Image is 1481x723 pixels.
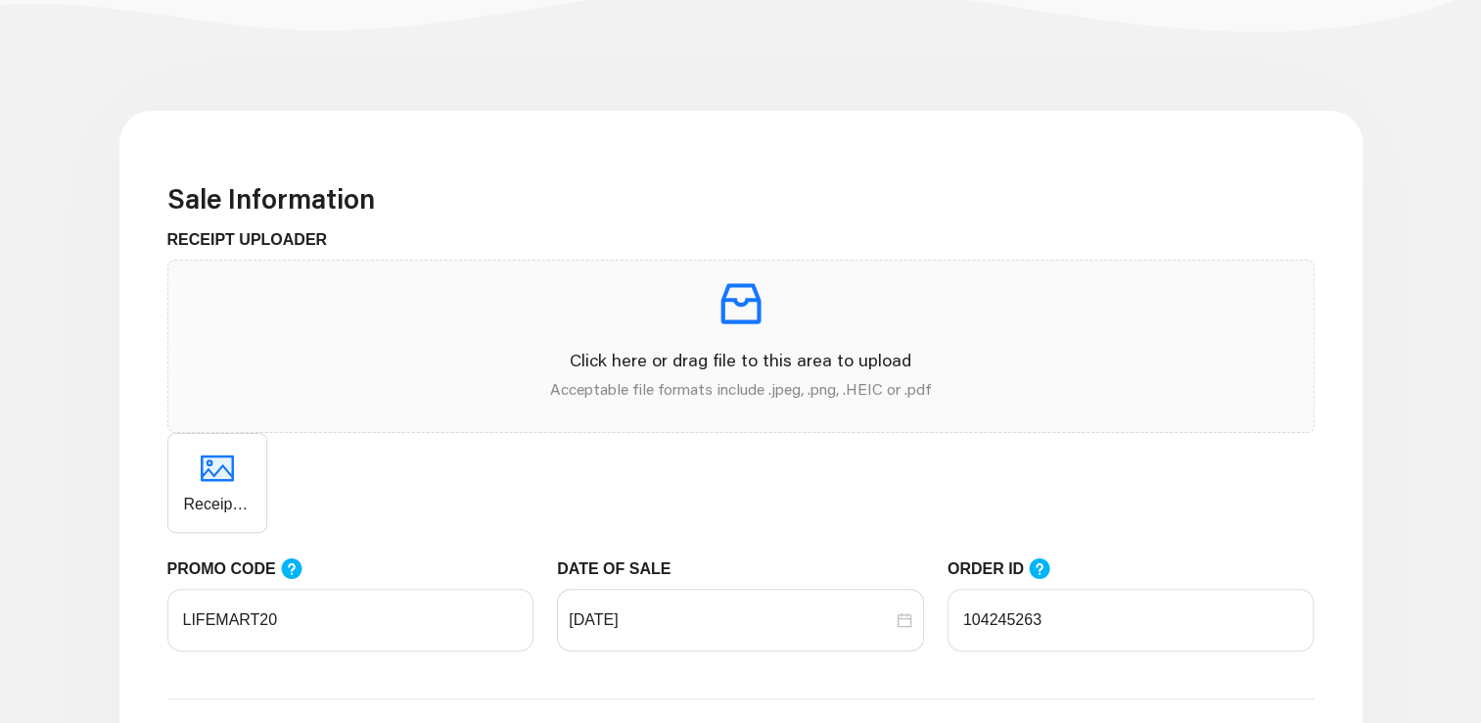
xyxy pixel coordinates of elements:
[948,556,1071,581] label: ORDER ID
[569,608,893,632] input: DATE OF SALE
[557,557,685,581] label: DATE OF SALE
[714,276,768,331] span: inbox
[167,182,1315,216] h3: Sale Information
[184,347,1298,373] p: Click here or drag file to this area to upload
[184,377,1298,401] p: Acceptable file formats include .jpeg, .png, .HEIC or .pdf
[168,261,1314,432] span: inboxClick here or drag file to this area to uploadAcceptable file formats include .jpeg, .png, ....
[167,228,343,252] label: RECEIPT UPLOADER
[167,556,322,581] label: PROMO CODE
